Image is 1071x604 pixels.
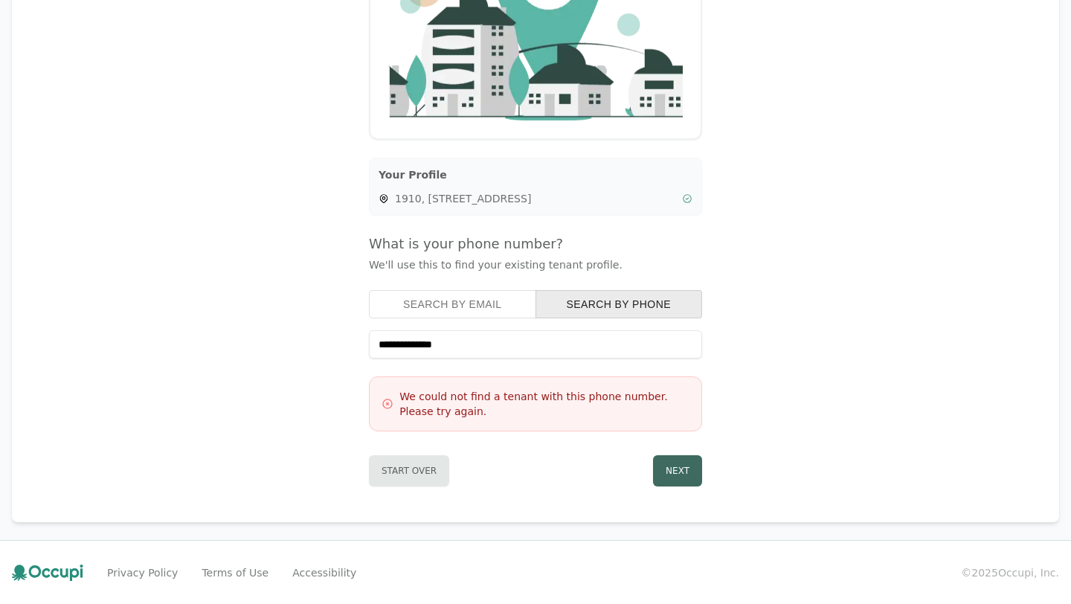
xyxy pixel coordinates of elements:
a: Privacy Policy [107,565,178,580]
small: © 2025 Occupi, Inc. [961,565,1059,580]
a: Terms of Use [202,565,268,580]
h3: Your Profile [379,167,692,182]
button: Start Over [369,455,449,486]
button: search by email [369,290,536,318]
span: 1910, [STREET_ADDRESS] [395,191,676,206]
button: Next [653,455,702,486]
a: Accessibility [292,565,356,580]
h3: We could not find a tenant with this phone number. Please try again. [399,389,689,419]
div: Search type [369,290,702,318]
p: We'll use this to find your existing tenant profile. [369,257,702,272]
button: search by phone [535,290,703,318]
h4: What is your phone number? [369,234,702,254]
